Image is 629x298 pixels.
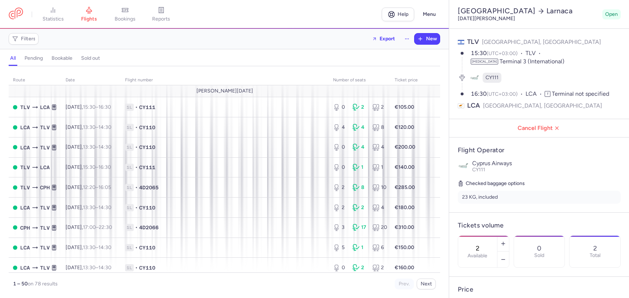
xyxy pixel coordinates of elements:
[458,160,469,172] img: Cyprus Airways logo
[83,164,111,170] span: –
[395,224,414,230] strong: €310.00
[472,167,485,173] span: CY111
[10,55,16,62] h4: all
[135,184,138,191] span: •
[487,50,518,57] span: (UTC+03:00)
[139,164,155,171] span: CY111
[382,8,414,21] a: Help
[13,281,28,287] strong: 1 – 50
[471,90,487,97] time: 16:30
[40,144,50,152] span: TLV
[40,224,50,232] span: TLV
[9,8,23,21] a: CitizenPlane red outlined logo
[486,74,499,81] span: CY111
[20,264,30,272] span: LCA
[83,184,96,190] time: 12:20
[333,264,347,271] div: 0
[139,184,159,191] span: 4D2065
[125,264,134,271] span: 1L
[471,59,498,64] span: [MEDICAL_DATA]
[43,16,64,22] span: statistics
[482,39,601,45] span: [GEOGRAPHIC_DATA], [GEOGRAPHIC_DATA]
[333,124,347,131] div: 4
[395,204,415,211] strong: €180.00
[98,184,111,190] time: 16:05
[9,75,61,86] th: route
[83,124,96,130] time: 13:30
[372,104,386,111] div: 2
[353,184,366,191] div: 8
[458,221,621,230] h4: Tickets volume
[83,124,111,130] span: –
[40,204,50,212] span: TLV
[333,204,347,211] div: 2
[395,265,414,271] strong: €160.00
[196,88,253,94] span: [PERSON_NAME][DATE]
[353,104,366,111] div: 2
[66,204,111,211] span: [DATE],
[20,204,30,212] span: LCA
[372,224,386,231] div: 20
[98,124,111,130] time: 14:30
[125,164,134,171] span: 1L
[83,144,96,150] time: 13:30
[458,285,621,294] h4: Price
[426,36,437,42] span: New
[83,104,96,110] time: 15:30
[139,244,155,251] span: CY110
[83,244,111,250] span: –
[66,184,111,190] span: [DATE],
[83,244,96,250] time: 13:30
[135,224,138,231] span: •
[152,16,170,22] span: reports
[537,245,541,252] p: 0
[417,279,436,289] button: Next
[372,124,386,131] div: 8
[135,164,138,171] span: •
[66,104,111,110] span: [DATE],
[526,49,544,58] span: TLV
[552,90,609,97] span: Terminal not specified
[458,179,621,188] h5: Checked baggage options
[458,191,621,204] li: 23 KG, included
[372,184,386,191] div: 10
[333,224,347,231] div: 3
[52,55,72,62] h4: bookable
[40,184,50,191] span: CPH
[81,16,97,22] span: flights
[20,123,30,131] span: LCA
[333,184,347,191] div: 2
[333,144,347,151] div: 0
[107,6,143,22] a: bookings
[9,33,38,44] button: Filters
[395,184,415,190] strong: €285.00
[83,224,112,230] span: –
[21,36,36,42] span: Filters
[83,224,96,230] time: 17:00
[135,124,138,131] span: •
[372,244,386,251] div: 6
[139,264,155,271] span: CY110
[83,204,96,211] time: 13:30
[526,90,545,98] span: LCA
[61,75,121,86] th: date
[418,8,440,21] button: Menu
[458,146,621,154] h4: Flight Operator
[66,265,111,271] span: [DATE],
[395,244,414,250] strong: €150.00
[40,264,50,272] span: TLV
[98,104,111,110] time: 16:30
[398,12,408,17] span: Help
[139,144,155,151] span: CY110
[135,204,138,211] span: •
[483,101,602,110] span: [GEOGRAPHIC_DATA], [GEOGRAPHIC_DATA]
[590,253,601,258] p: Total
[125,124,134,131] span: 1L
[458,6,599,15] h2: [GEOGRAPHIC_DATA] Larnaca
[367,33,400,45] button: Export
[115,16,136,22] span: bookings
[139,224,159,231] span: 4D2066
[125,224,134,231] span: 1L
[372,144,386,151] div: 4
[121,75,329,86] th: Flight number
